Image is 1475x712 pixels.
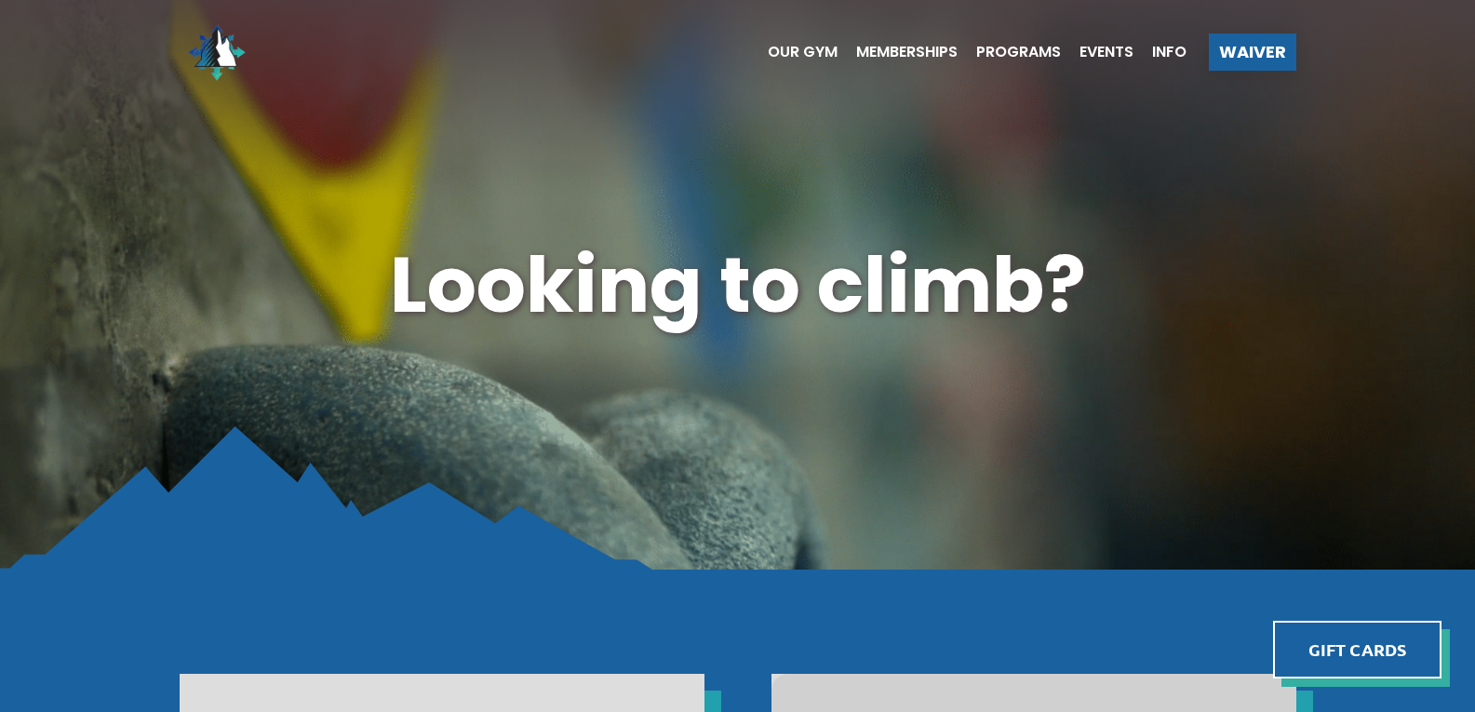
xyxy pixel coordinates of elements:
a: Info [1133,45,1187,60]
span: Events [1079,45,1133,60]
span: Memberships [856,45,958,60]
h1: Looking to climb? [180,231,1296,340]
span: Info [1152,45,1187,60]
img: North Wall Logo [180,15,254,89]
span: Our Gym [768,45,838,60]
a: Waiver [1209,34,1296,71]
span: Waiver [1219,44,1286,60]
a: Memberships [838,45,958,60]
a: Programs [958,45,1061,60]
a: Our Gym [749,45,838,60]
a: Events [1061,45,1133,60]
span: Programs [976,45,1061,60]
